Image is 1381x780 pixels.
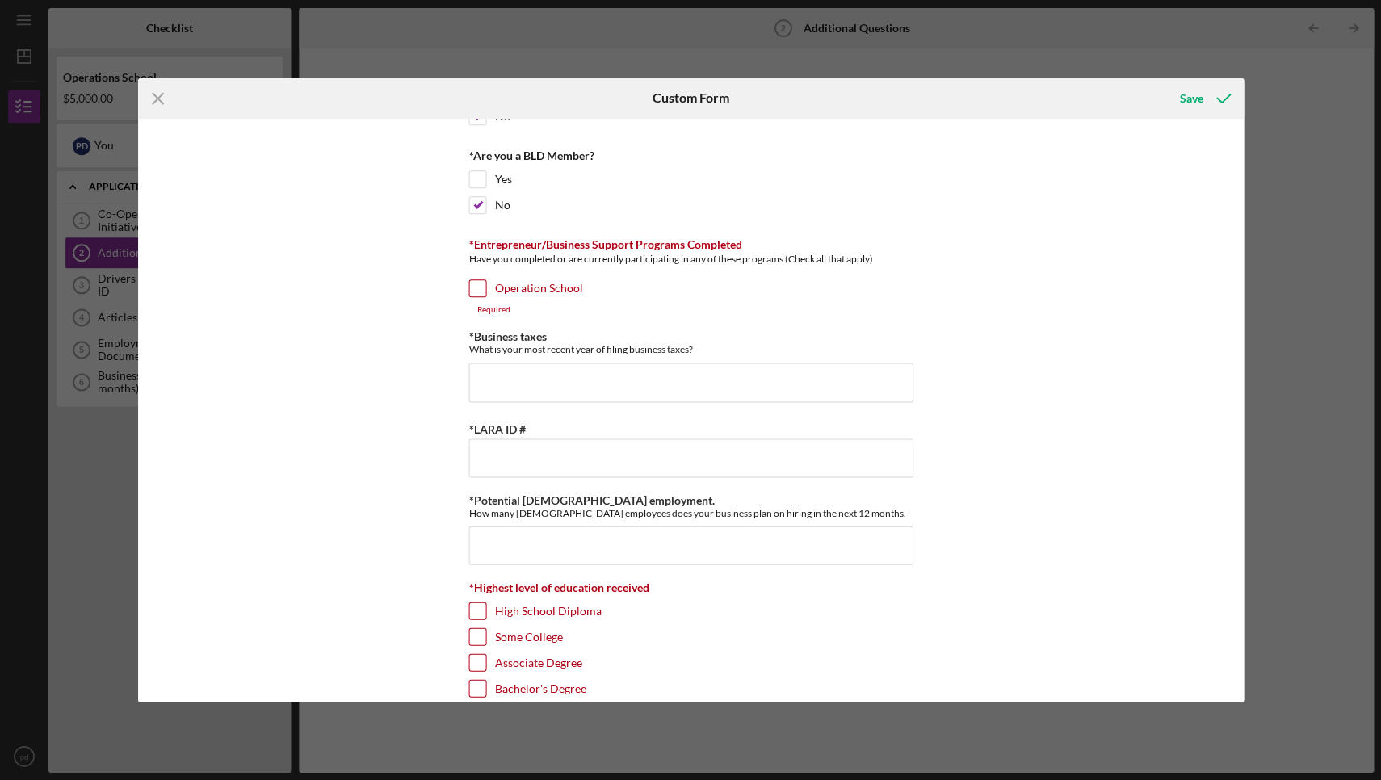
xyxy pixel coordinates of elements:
[468,506,913,518] div: How many [DEMOGRAPHIC_DATA] employees does your business plan on hiring in the next 12 months.
[468,251,913,271] div: Have you completed or are currently participating in any of these programs (Check all that apply)
[468,343,913,355] div: What is your most recent year of filing business taxes?
[1179,82,1203,115] div: Save
[468,305,913,315] div: Required
[1163,82,1243,115] button: Save
[653,90,729,105] h6: Custom Form
[494,654,581,670] label: Associate Degree
[494,602,601,619] label: High School Diploma
[494,171,511,187] label: Yes
[468,149,913,162] div: *Are you a BLD Member?
[494,628,562,644] label: Some College
[494,280,582,296] label: Operation School
[468,421,525,435] label: *LARA ID #
[468,581,913,593] div: *Highest level of education received
[468,238,913,251] div: *Entrepreneur/Business Support Programs Completed
[494,197,510,213] label: No
[468,329,546,343] label: *Business taxes
[468,493,714,506] label: *Potential [DEMOGRAPHIC_DATA] employment.
[494,680,586,696] label: Bachelor's Degree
